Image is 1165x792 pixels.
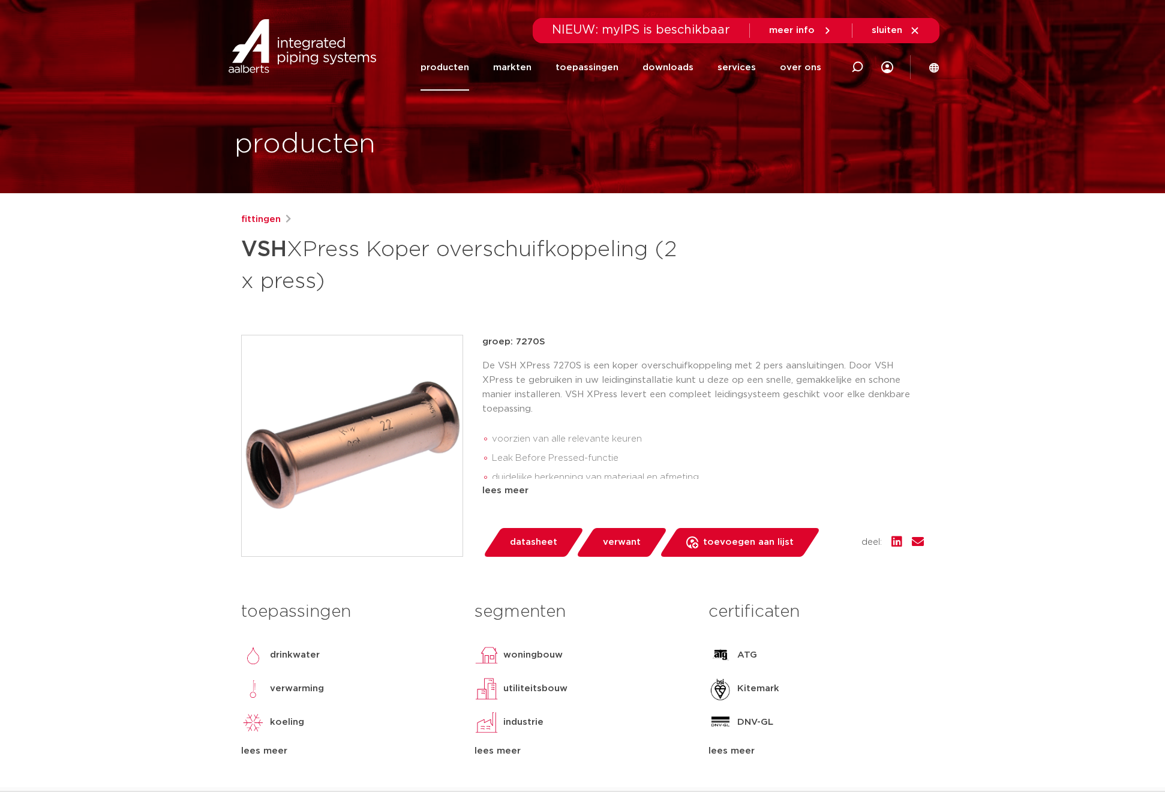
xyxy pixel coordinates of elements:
h1: producten [235,125,376,164]
img: ATG [708,643,732,667]
h3: toepassingen [241,600,457,624]
p: woningbouw [503,648,563,662]
a: meer info [769,25,833,36]
a: over ons [780,44,821,91]
div: lees meer [475,744,690,758]
a: sluiten [872,25,920,36]
span: sluiten [872,26,902,35]
img: utiliteitsbouw [475,677,499,701]
p: koeling [270,715,304,730]
img: Kitemark [708,677,732,701]
li: duidelijke herkenning van materiaal en afmeting [492,468,924,487]
a: fittingen [241,212,281,227]
h1: XPress Koper overschuifkoppeling (2 x press) [241,232,692,296]
p: ATG [737,648,757,662]
p: industrie [503,715,544,730]
a: markten [493,44,532,91]
span: verwant [603,533,641,552]
img: DNV-GL [708,710,732,734]
span: toevoegen aan lijst [703,533,794,552]
img: Product Image for VSH XPress Koper overschuifkoppeling (2 x press) [242,335,463,556]
img: koeling [241,710,265,734]
div: lees meer [708,744,924,758]
a: producten [421,44,469,91]
nav: Menu [421,44,821,91]
strong: VSH [241,239,287,260]
p: drinkwater [270,648,320,662]
li: voorzien van alle relevante keuren [492,430,924,449]
div: lees meer [241,744,457,758]
p: utiliteitsbouw [503,682,568,696]
span: deel: [861,535,882,550]
li: Leak Before Pressed-functie [492,449,924,468]
img: verwarming [241,677,265,701]
p: verwarming [270,682,324,696]
span: datasheet [510,533,557,552]
h3: segmenten [475,600,690,624]
a: verwant [575,528,668,557]
p: De VSH XPress 7270S is een koper overschuifkoppeling met 2 pers aansluitingen. Door VSH XPress te... [482,359,924,416]
img: drinkwater [241,643,265,667]
img: woningbouw [475,643,499,667]
p: Kitemark [737,682,779,696]
a: downloads [642,44,693,91]
span: NIEUW: myIPS is beschikbaar [552,24,730,36]
img: industrie [475,710,499,734]
h3: certificaten [708,600,924,624]
span: meer info [769,26,815,35]
a: toepassingen [556,44,618,91]
p: DNV-GL [737,715,773,730]
a: datasheet [482,528,584,557]
div: lees meer [482,484,924,498]
a: services [717,44,756,91]
p: groep: 7270S [482,335,924,349]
